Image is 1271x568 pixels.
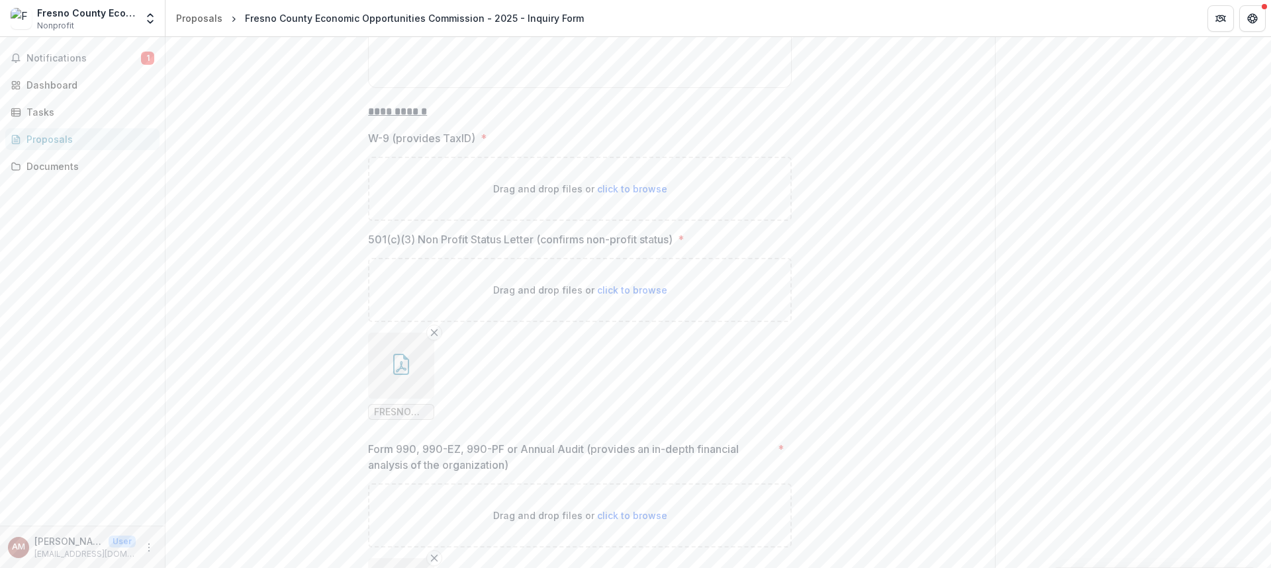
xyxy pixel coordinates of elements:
[141,540,157,555] button: More
[34,548,136,560] p: [EMAIL_ADDRESS][DOMAIN_NAME]
[597,183,667,194] span: click to browse
[374,407,428,418] span: FRESNO EOC 501(C)3 IRS DETERMINATION LETTER.pdf
[493,283,667,297] p: Drag and drop files or
[1207,5,1234,32] button: Partners
[26,159,149,173] div: Documents
[1239,5,1266,32] button: Get Help
[26,132,149,146] div: Proposals
[597,510,667,521] span: click to browse
[37,20,74,32] span: Nonprofit
[493,182,667,196] p: Drag and drop files or
[11,8,32,29] img: Fresno County Economic Opportunities Commission
[5,101,160,123] a: Tasks
[141,52,154,65] span: 1
[12,543,25,551] div: Ana Medina
[141,5,160,32] button: Open entity switcher
[493,508,667,522] p: Drag and drop files or
[176,11,222,25] div: Proposals
[5,155,160,177] a: Documents
[34,534,103,548] p: [PERSON_NAME]
[368,231,673,247] p: 501(c)(3) Non Profit Status Letter (confirms non-profit status)
[368,441,773,473] p: Form 990, 990-EZ, 990-PF or Annual Audit (provides an in-depth financial analysis of the organiza...
[26,78,149,92] div: Dashboard
[26,53,141,64] span: Notifications
[245,11,584,25] div: Fresno County Economic Opportunities Commission - 2025 - Inquiry Form
[5,74,160,96] a: Dashboard
[171,9,228,28] a: Proposals
[597,284,667,296] span: click to browse
[5,128,160,150] a: Proposals
[26,105,149,119] div: Tasks
[37,6,136,20] div: Fresno County Economic Opportunities Commission
[5,48,160,69] button: Notifications1
[368,130,475,146] p: W-9 (provides TaxID)
[109,536,136,548] p: User
[426,325,442,341] button: Remove File
[171,9,589,28] nav: breadcrumb
[426,550,442,566] button: Remove File
[368,333,434,420] div: Remove FileFRESNO EOC 501(C)3 IRS DETERMINATION LETTER.pdf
